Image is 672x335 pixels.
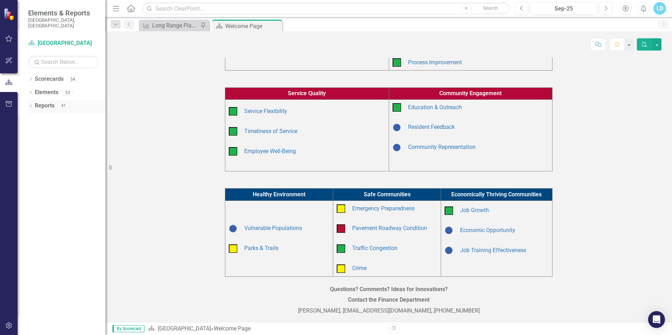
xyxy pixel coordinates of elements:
[35,88,58,97] a: Elements
[483,5,498,11] span: Search
[244,148,296,155] a: Employee Well-Being
[330,286,448,293] strong: Questions? Comments? Ideas for Innovations?
[393,103,401,112] img: On Target
[28,39,98,47] a: [GEOGRAPHIC_DATA]
[158,325,211,332] a: [GEOGRAPHIC_DATA]
[393,143,401,152] img: Baselining
[460,207,489,214] a: Job Growth
[530,2,597,15] button: Sep-25
[648,311,665,328] div: Open Intercom Messenger
[229,107,237,116] img: On Target
[28,56,98,68] input: Search Below...
[408,104,462,111] a: Education & Outreach
[288,90,326,97] span: Service Quality
[253,191,305,198] span: Healthy Environment
[214,325,251,332] div: Welcome Page
[62,90,73,96] div: 33
[337,264,345,273] img: Caution
[533,5,595,13] div: Sep-25
[35,102,54,110] a: Reports
[364,191,411,198] span: Safe Communities
[408,144,476,150] a: Community Representation
[28,17,98,29] small: [GEOGRAPHIC_DATA], [GEOGRAPHIC_DATA]
[142,2,510,15] input: Search ClearPoint...
[393,58,401,67] img: On Target
[460,227,515,234] a: Economic Opportunity
[244,225,302,231] a: Vulnerable Populations
[451,191,542,198] span: Economically Thriving Communities
[244,245,278,251] a: Parks & Trails
[141,21,199,30] a: Long Range Planning Progress
[445,226,453,235] img: Baselining
[148,325,383,333] div: »
[244,128,297,134] a: Timeliness of Service
[229,127,237,136] img: On Target
[460,247,526,254] a: Job Training Effectiveness
[445,246,453,255] img: Baselining
[229,244,237,253] img: Caution
[116,306,661,315] p: [PERSON_NAME], [EMAIL_ADDRESS][DOMAIN_NAME], [PHONE_NUMBER]
[112,325,144,332] span: By Scorecard
[439,90,502,97] span: Community Engagement
[352,265,367,271] a: Crime
[4,8,16,20] img: ClearPoint Strategy
[28,9,98,17] span: Elements & Reports
[67,76,78,82] div: 54
[229,147,237,156] img: On Target
[244,108,287,114] a: Service Flexibility
[352,205,415,212] a: Emergency Preparedness
[337,204,345,213] img: Caution
[393,123,401,132] img: Baselining
[337,244,345,253] img: On Target
[337,224,345,233] img: Below Plan
[225,22,280,31] div: Welcome Page
[152,21,199,30] div: Long Range Planning Progress
[352,245,398,251] a: Traffic Congestion
[352,225,427,231] a: Pavement Roadway Condition
[348,296,429,303] strong: Contact the Finance Department
[58,103,69,109] div: 41
[445,206,453,215] img: On Target
[35,75,64,83] a: Scorecards
[473,4,508,13] button: Search
[408,124,455,130] a: Resident Feedback
[653,2,666,15] button: LD
[229,224,237,233] img: Baselining
[408,59,462,66] a: Process Improvement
